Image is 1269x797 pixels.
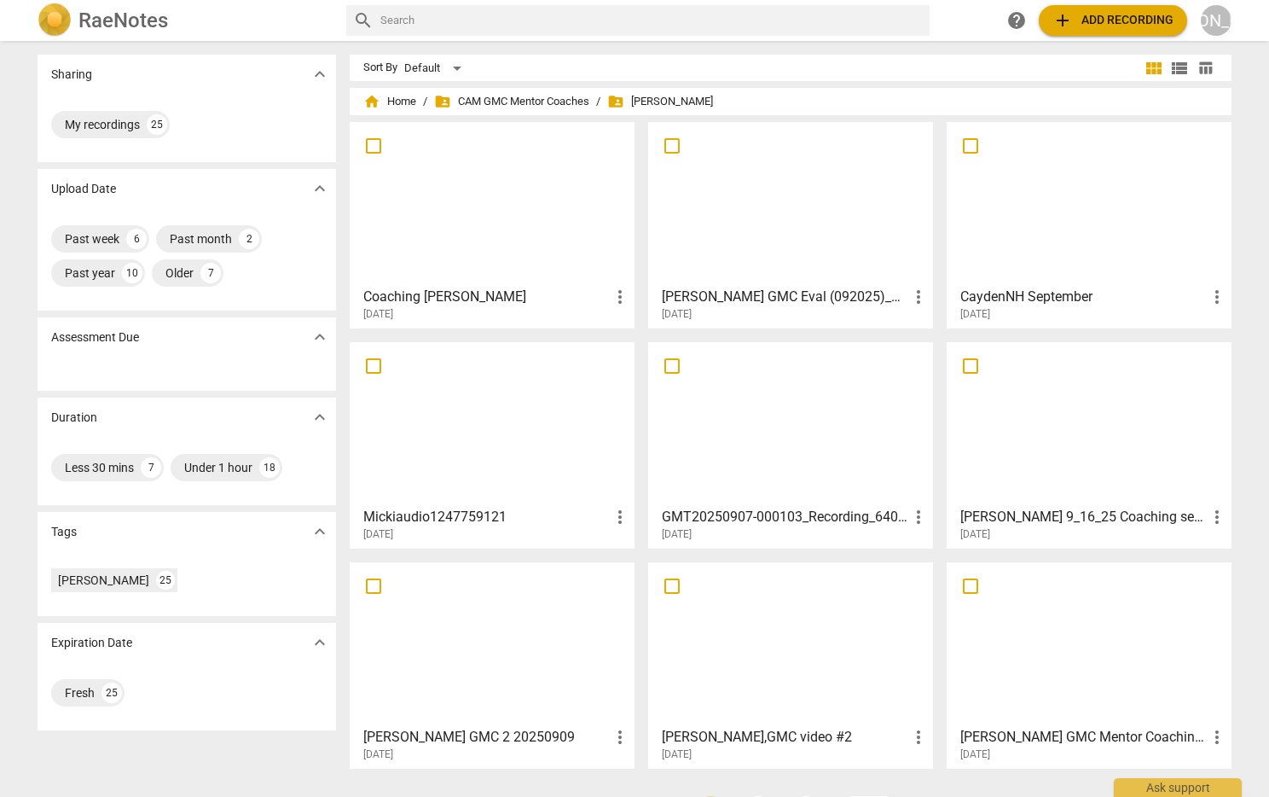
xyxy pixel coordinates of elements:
[654,348,927,541] a: GMT20250907-000103_Recording_640x360[DATE]
[363,507,610,527] h3: Mickiaudio1247759121
[356,128,629,321] a: Coaching [PERSON_NAME][DATE]
[51,634,132,652] p: Expiration Date
[1006,10,1027,31] span: help
[960,727,1207,748] h3: Andrew D. GMC Mentor Coaching March 2025Facilitators - Monday at 10-05 AM
[51,180,116,198] p: Upload Date
[156,571,175,590] div: 25
[607,93,713,110] span: [PERSON_NAME]
[200,263,221,283] div: 7
[908,287,929,307] span: more_vert
[662,527,692,542] span: [DATE]
[58,572,149,589] div: [PERSON_NAME]
[960,307,990,322] span: [DATE]
[960,507,1207,527] h3: Jill L. 9_16_25 Coaching session
[65,230,119,247] div: Past week
[1052,10,1173,31] span: Add recording
[1001,5,1032,36] a: Help
[1114,778,1242,797] div: Ask support
[434,93,589,110] span: CAM GMC Mentor Coaches
[960,527,990,542] span: [DATE]
[78,9,168,32] h2: RaeNotes
[141,457,161,478] div: 7
[610,507,630,527] span: more_vert
[38,3,72,38] img: Logo
[51,329,139,346] p: Assessment Due
[662,287,908,307] h3: Janke GMC Eval (092025)_audio1865471186
[610,727,630,748] span: more_vert
[65,459,134,476] div: Less 30 mins
[363,93,380,110] span: home
[307,324,333,350] button: Show more
[356,348,629,541] a: Mickiaudio1247759121[DATE]
[1169,58,1190,79] span: view_list
[908,727,929,748] span: more_vert
[307,630,333,655] button: Show more
[363,727,610,748] h3: Spadoni GMC 2 20250909
[607,93,624,110] span: folder_shared
[1141,55,1167,81] button: Tile view
[423,96,427,108] span: /
[434,93,451,110] span: folder_shared
[662,748,692,762] span: [DATE]
[662,727,908,748] h3: Ruthanne Chadd,GMC video #2
[1144,58,1164,79] span: view_module
[953,568,1226,761] a: [PERSON_NAME] GMC Mentor Coaching March 2025Facilitators - [DATE] at 10-05 AM[DATE]
[307,176,333,201] button: Show more
[310,407,330,428] span: expand_more
[310,521,330,542] span: expand_more
[1207,727,1227,748] span: more_vert
[356,568,629,761] a: [PERSON_NAME] GMC 2 20250909[DATE]
[307,519,333,544] button: Show more
[1167,55,1192,81] button: List view
[170,230,232,247] div: Past month
[1201,5,1231,36] button: [PERSON_NAME]
[610,287,630,307] span: more_vert
[908,507,929,527] span: more_vert
[1207,507,1227,527] span: more_vert
[1039,5,1187,36] button: Upload
[960,748,990,762] span: [DATE]
[363,527,393,542] span: [DATE]
[953,348,1226,541] a: [PERSON_NAME] 9_16_25 Coaching session[DATE]
[126,229,147,249] div: 6
[184,459,252,476] div: Under 1 hour
[1052,10,1073,31] span: add
[363,93,416,110] span: Home
[122,263,142,283] div: 10
[363,307,393,322] span: [DATE]
[65,684,95,701] div: Fresh
[65,265,115,282] div: Past year
[953,128,1226,321] a: CaydenNH September[DATE]
[51,523,77,541] p: Tags
[310,178,330,199] span: expand_more
[404,55,467,82] div: Default
[239,229,259,249] div: 2
[353,10,374,31] span: search
[596,96,600,108] span: /
[1207,287,1227,307] span: more_vert
[363,287,610,307] h3: Coaching Tsige
[307,61,333,87] button: Show more
[960,287,1207,307] h3: CaydenNH September
[51,66,92,84] p: Sharing
[310,632,330,653] span: expand_more
[101,683,122,703] div: 25
[662,307,692,322] span: [DATE]
[38,3,333,38] a: LogoRaeNotes
[654,128,927,321] a: [PERSON_NAME] GMC Eval (092025)_audio1865471186[DATE]
[65,116,140,133] div: My recordings
[1192,55,1218,81] button: Table view
[363,61,397,74] div: Sort By
[310,64,330,84] span: expand_more
[147,114,167,135] div: 25
[654,568,927,761] a: [PERSON_NAME],GMC video #2[DATE]
[259,457,280,478] div: 18
[310,327,330,347] span: expand_more
[51,409,97,427] p: Duration
[363,748,393,762] span: [DATE]
[380,7,923,34] input: Search
[1197,60,1214,76] span: table_chart
[662,507,908,527] h3: GMT20250907-000103_Recording_640x360
[307,404,333,430] button: Show more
